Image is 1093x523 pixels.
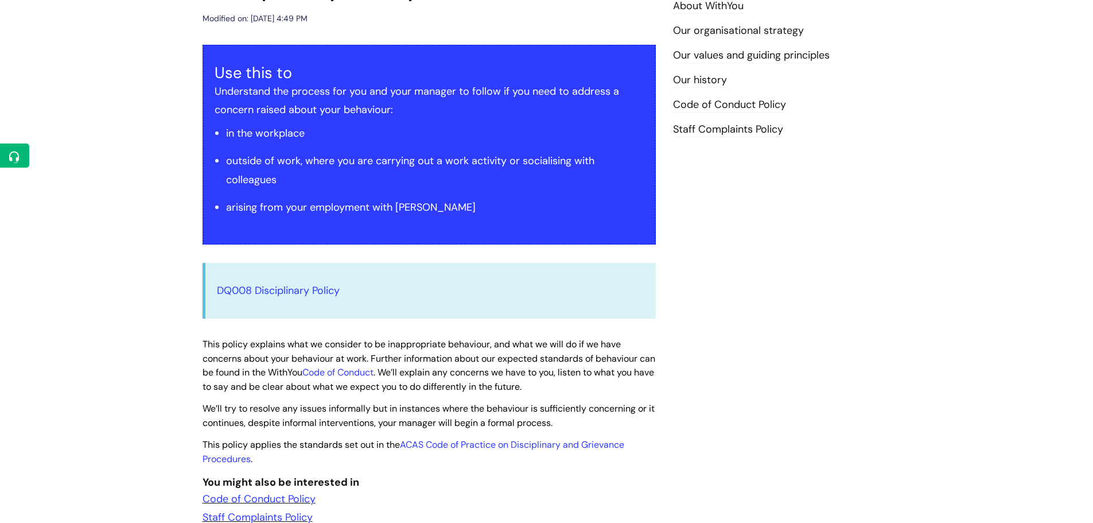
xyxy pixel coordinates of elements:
[673,122,783,137] a: Staff Complaints Policy
[217,284,340,297] a: DQ008 Disciplinary Policy
[226,124,644,142] li: in the workplace
[673,98,786,113] a: Code of Conduct Policy
[203,338,655,393] span: This policy explains what we consider to be inappropriate behaviour, and what we will do if we ha...
[673,48,830,63] a: Our values and guiding principles
[203,439,624,465] span: This policy applies the standards set out in the .
[226,198,644,216] li: arising from your employment with [PERSON_NAME]
[673,24,804,38] a: Our organisational strategy
[203,492,316,506] a: Code of Conduct Policy
[203,402,655,429] span: We’ll try to resolve any issues informally but in instances where the behaviour is sufficiently c...
[673,73,727,88] a: Our history
[215,64,644,82] h3: Use this to
[203,439,624,465] a: ACAS Code of Practice on Disciplinary and Grievance Procedures
[302,366,374,378] a: Code of Conduct
[215,82,644,119] p: Understand the process for you and your manager to follow if you need to address a concern raised...
[203,475,359,489] span: You might also be interested in
[226,152,644,189] li: outside of work, where you are carrying out a work activity or socialising with colleagues
[203,11,308,26] div: Modified on: [DATE] 4:49 PM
